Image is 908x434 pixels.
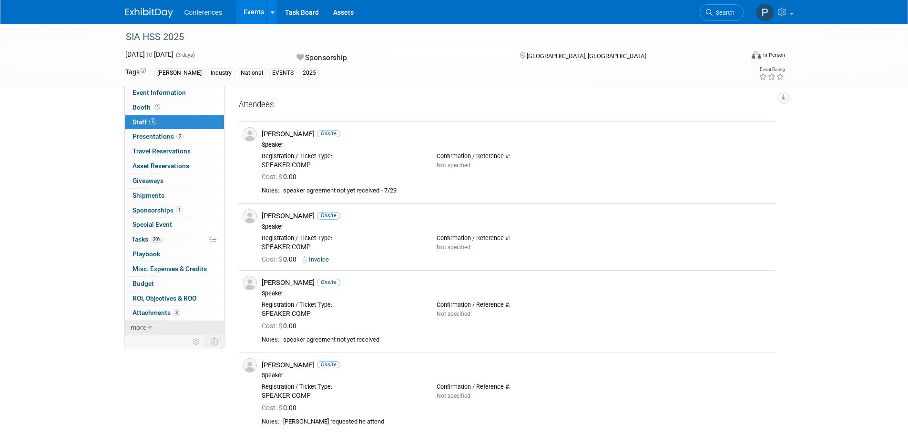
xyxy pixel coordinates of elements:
div: [PERSON_NAME] requested he attend [283,418,772,426]
span: Misc. Expenses & Credits [133,265,207,273]
img: Patrick Hinkle [756,3,774,21]
div: speaker agreement not yet received [283,336,772,344]
span: 1 [176,206,183,213]
span: Cost: $ [262,173,283,181]
div: Registration / Ticket Type: [262,234,422,242]
div: Registration / Ticket Type: [262,152,422,160]
div: Speaker [262,223,772,231]
div: In-Person [763,51,785,59]
div: [PERSON_NAME] [262,361,772,370]
a: Staff5 [125,115,224,130]
span: Shipments [133,192,164,199]
div: [PERSON_NAME] [262,278,772,287]
span: ROI, Objectives & ROO [133,294,196,302]
span: 0.00 [262,255,300,263]
span: Onsite [317,361,340,368]
span: Not specified [437,393,470,399]
div: speaker agreement not yet received - 7/29 [283,187,772,195]
div: Notes: [262,418,279,425]
a: Booth [125,101,224,115]
div: Registration / Ticket Type: [262,301,422,309]
a: Tasks20% [125,232,224,247]
td: Tags [125,67,146,78]
div: SPEAKER COMP [262,243,422,252]
span: Event Information [133,89,186,96]
a: Travel Reservations [125,144,224,159]
a: Invoice [302,256,333,263]
img: Associate-Profile-5.png [243,276,257,290]
div: Notes: [262,336,279,343]
span: Tasks [132,235,163,243]
span: Onsite [317,130,340,137]
div: Sponsorship [294,50,504,66]
a: Misc. Expenses & Credits [125,262,224,276]
div: Event Rating [759,67,785,72]
span: 5 [149,118,156,125]
span: [DATE] [DATE] [125,50,173,58]
div: Confirmation / Reference #: [437,234,597,242]
a: Attachments8 [125,306,224,320]
span: Cost: $ [262,255,283,263]
span: Special Event [133,221,172,228]
div: Notes: [262,187,279,194]
span: 20% [151,236,163,243]
div: Confirmation / Reference #: [437,152,597,160]
span: Not specified [437,162,470,169]
div: SIA HSS 2025 [122,29,729,46]
div: Speaker [262,290,772,297]
span: Attachments [133,309,180,316]
span: Not specified [437,244,470,251]
div: EVENTS [269,68,296,78]
td: Toggle Event Tabs [204,335,224,348]
span: [GEOGRAPHIC_DATA], [GEOGRAPHIC_DATA] [527,52,646,60]
div: Confirmation / Reference #: [437,301,597,309]
span: Booth not reserved yet [153,103,162,111]
span: Giveaways [133,177,163,184]
span: Asset Reservations [133,162,189,170]
span: 2 [176,133,184,140]
a: Search [700,4,744,21]
span: 0.00 [262,322,300,330]
span: Onsite [317,212,340,219]
td: Personalize Event Tab Strip [188,335,205,348]
div: Registration / Ticket Type: [262,383,422,391]
span: 8 [173,309,180,316]
span: to [145,50,154,58]
span: Onsite [317,279,340,286]
span: Cost: $ [262,322,283,330]
div: National [238,68,266,78]
a: Asset Reservations [125,159,224,173]
span: Travel Reservations [133,147,191,155]
div: Event Format [687,50,786,64]
img: Associate-Profile-5.png [243,209,257,223]
div: Industry [208,68,235,78]
div: Confirmation / Reference #: [437,383,597,391]
span: (3 days) [175,52,195,58]
span: 0.00 [262,404,300,412]
div: Speaker [262,372,772,379]
img: Associate-Profile-5.png [243,358,257,373]
span: Budget [133,280,154,287]
a: Budget [125,277,224,291]
a: Special Event [125,218,224,232]
span: Not specified [437,311,470,317]
img: Format-Inperson.png [752,51,761,59]
img: ExhibitDay [125,8,173,18]
div: Attendees: [239,99,776,111]
span: Conferences [184,9,222,16]
a: Event Information [125,86,224,100]
a: Sponsorships1 [125,203,224,218]
img: Associate-Profile-5.png [243,127,257,141]
div: [PERSON_NAME] [262,212,772,221]
a: Giveaways [125,174,224,188]
a: Playbook [125,247,224,262]
div: [PERSON_NAME] [262,130,772,139]
span: Search [713,9,735,16]
div: SPEAKER COMP [262,310,422,318]
span: Presentations [133,132,184,140]
div: SPEAKER COMP [262,392,422,400]
a: more [125,321,224,335]
span: Playbook [133,250,160,258]
div: SPEAKER COMP [262,161,422,170]
span: Sponsorships [133,206,183,214]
